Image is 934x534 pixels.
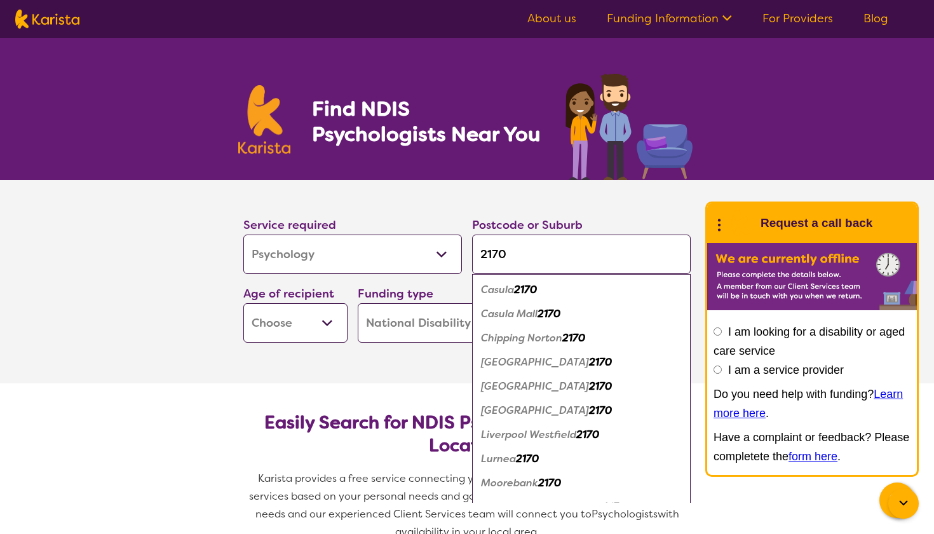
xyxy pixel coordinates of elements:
[561,69,696,180] img: psychology
[481,380,589,393] em: [GEOGRAPHIC_DATA]
[243,286,334,301] label: Age of recipient
[472,235,691,274] input: Type
[538,476,561,489] em: 2170
[788,450,837,463] a: form here
[478,278,684,302] div: Casula 2170
[562,331,585,345] em: 2170
[589,380,612,393] em: 2170
[478,350,684,374] div: Hammondville 2170
[478,447,684,471] div: Lurnea 2170
[481,476,538,489] em: Moorebank
[481,307,538,320] em: Casula Mall
[589,355,612,369] em: 2170
[762,11,833,26] a: For Providers
[478,302,684,326] div: Casula Mall 2170
[527,11,576,26] a: About us
[478,495,684,519] div: Mount Pritchard 2170
[728,210,753,236] img: Karista
[592,507,658,521] span: Psychologists
[538,307,560,320] em: 2170
[481,452,516,465] em: Lurnea
[607,11,732,26] a: Funding Information
[478,423,684,447] div: Liverpool Westfield 2170
[243,217,336,233] label: Service required
[472,217,583,233] label: Postcode or Suburb
[879,483,915,518] button: Channel Menu
[481,355,589,369] em: [GEOGRAPHIC_DATA]
[481,404,589,417] em: [GEOGRAPHIC_DATA]
[714,325,905,357] label: I am looking for a disability or aged care service
[478,374,684,399] div: Liverpool 2170
[714,428,910,466] p: Have a complaint or feedback? Please completete the .
[312,96,547,147] h1: Find NDIS Psychologists Near You
[481,428,576,441] em: Liverpool Westfield
[707,243,917,310] img: Karista offline chat form to request call back
[478,399,684,423] div: Liverpool South 2170
[478,326,684,350] div: Chipping Norton 2170
[481,283,514,296] em: Casula
[481,500,603,514] em: Mount [PERSON_NAME]
[15,10,79,29] img: Karista logo
[603,500,626,514] em: 2170
[358,286,433,301] label: Funding type
[761,214,872,233] h1: Request a call back
[254,411,680,457] h2: Easily Search for NDIS Psychologists by Need & Location
[863,11,888,26] a: Blog
[238,85,290,154] img: Karista logo
[478,471,684,495] div: Moorebank 2170
[728,364,844,376] label: I am a service provider
[576,428,599,441] em: 2170
[516,452,539,465] em: 2170
[481,331,562,345] em: Chipping Norton
[249,472,687,521] span: Karista provides a free service connecting you with Psychologists and other disability services b...
[589,404,612,417] em: 2170
[714,385,910,423] p: Do you need help with funding? .
[514,283,537,296] em: 2170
